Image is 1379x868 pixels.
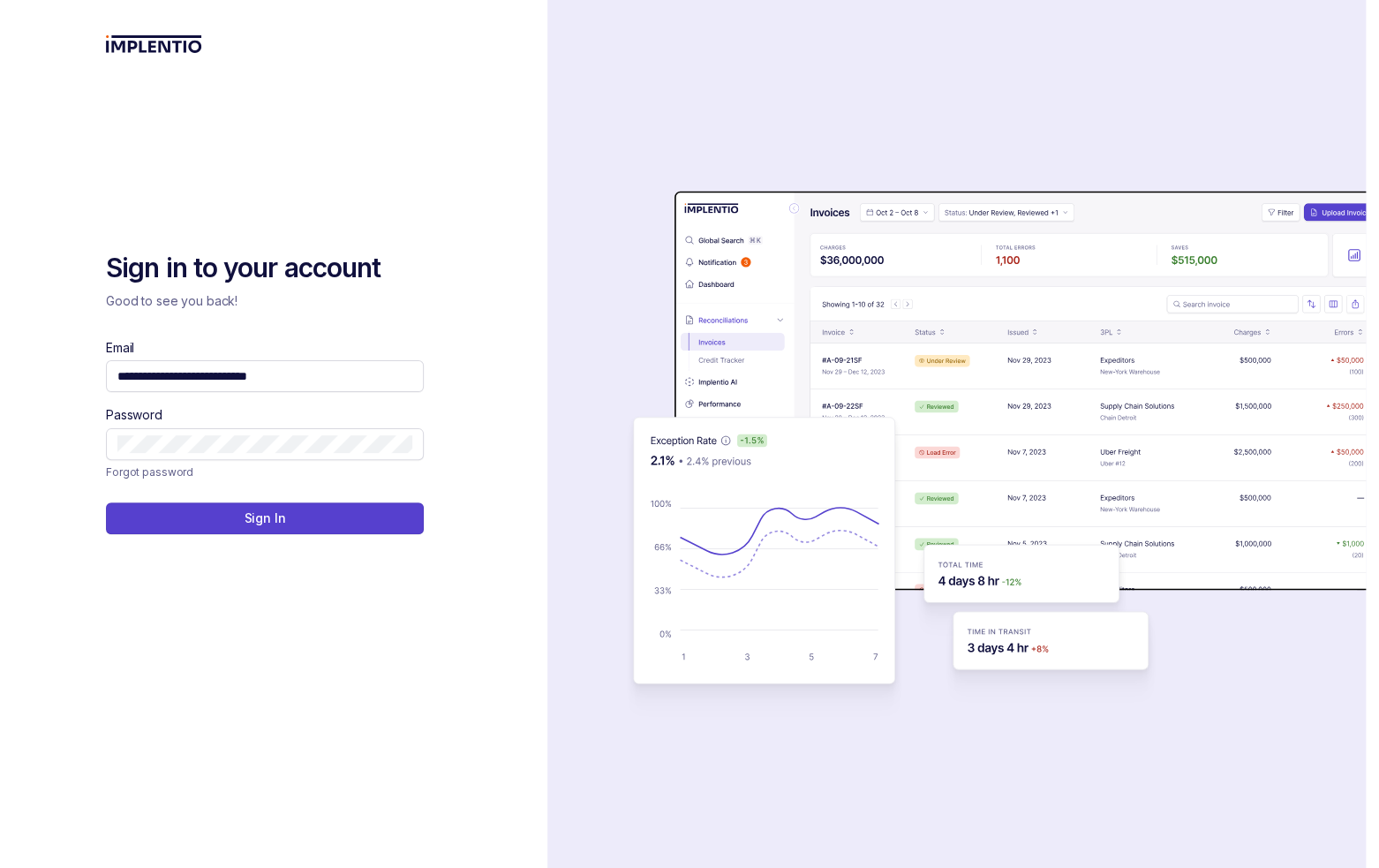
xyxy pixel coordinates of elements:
[106,251,424,286] h2: Sign in to your account
[106,339,134,357] label: Email
[106,35,202,53] img: logo
[106,292,424,310] p: Good to see you back!
[106,406,162,424] label: Password
[106,502,424,534] button: Sign In
[106,464,193,481] a: Link Forgot password
[106,464,193,481] p: Forgot password
[244,509,285,527] p: Sign In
